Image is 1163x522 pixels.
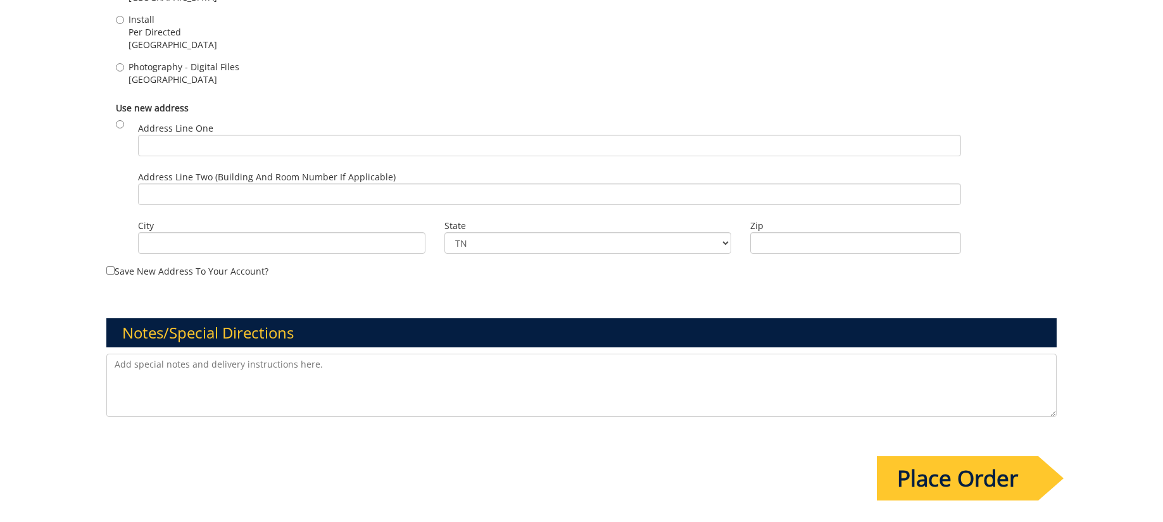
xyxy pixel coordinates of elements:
input: Address Line One [138,135,961,156]
label: Address Line Two (Building and Room Number if applicable) [138,171,961,205]
input: Zip [750,232,961,254]
input: City [138,232,425,254]
input: Photography - Digital Files [GEOGRAPHIC_DATA] [116,63,124,71]
span: [GEOGRAPHIC_DATA] [129,73,239,86]
span: [GEOGRAPHIC_DATA] [129,39,217,51]
span: Per Directed [129,26,217,39]
b: Use new address [116,102,189,114]
label: Address Line One [138,122,961,156]
h3: Notes/Special Directions [106,318,1057,347]
span: Install [129,13,217,26]
label: Zip [750,220,961,232]
label: State [444,220,732,232]
input: Save new address to your account? [106,266,115,275]
input: Install Per Directed [GEOGRAPHIC_DATA] [116,16,124,24]
input: Place Order [877,456,1038,500]
input: Address Line Two (Building and Room Number if applicable) [138,183,961,205]
label: City [138,220,425,232]
span: Photography - Digital Files [129,61,239,73]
